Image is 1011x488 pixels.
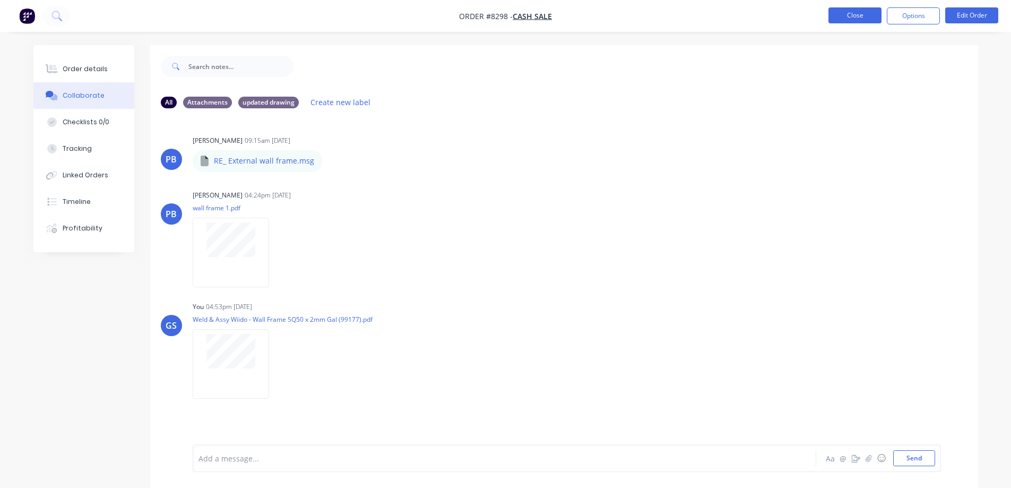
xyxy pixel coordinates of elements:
[63,144,92,153] div: Tracking
[193,302,204,312] div: You
[19,8,35,24] img: Factory
[887,7,940,24] button: Options
[166,208,177,220] div: PB
[161,97,177,108] div: All
[193,136,243,145] div: [PERSON_NAME]
[513,11,552,21] a: Cash Sale
[245,191,291,200] div: 04:24pm [DATE]
[875,452,888,465] button: ☺
[893,450,935,466] button: Send
[837,452,850,465] button: @
[33,56,134,82] button: Order details
[63,117,109,127] div: Checklists 0/0
[459,11,513,21] span: Order #8298 -
[63,170,108,180] div: Linked Orders
[33,82,134,109] button: Collaborate
[193,315,373,324] p: Weld & Assy Wiido - Wall Frame SQ50 x 2mm Gal (99177).pdf
[166,319,177,332] div: GS
[33,162,134,189] button: Linked Orders
[63,197,91,207] div: Timeline
[63,91,105,100] div: Collaborate
[945,7,998,23] button: Edit Order
[206,302,252,312] div: 04:53pm [DATE]
[166,153,177,166] div: PB
[305,95,376,109] button: Create new label
[824,452,837,465] button: Aa
[828,7,882,23] button: Close
[33,215,134,242] button: Profitability
[33,189,134,215] button: Timeline
[245,136,290,145] div: 09:15am [DATE]
[214,156,314,166] p: RE_ External wall frame.msg
[238,97,299,108] div: updated drawing
[183,97,232,108] div: Attachments
[63,224,102,233] div: Profitability
[33,109,134,135] button: Checklists 0/0
[193,203,280,212] p: wall frame 1.pdf
[188,56,293,77] input: Search notes...
[33,135,134,162] button: Tracking
[193,191,243,200] div: [PERSON_NAME]
[63,64,108,74] div: Order details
